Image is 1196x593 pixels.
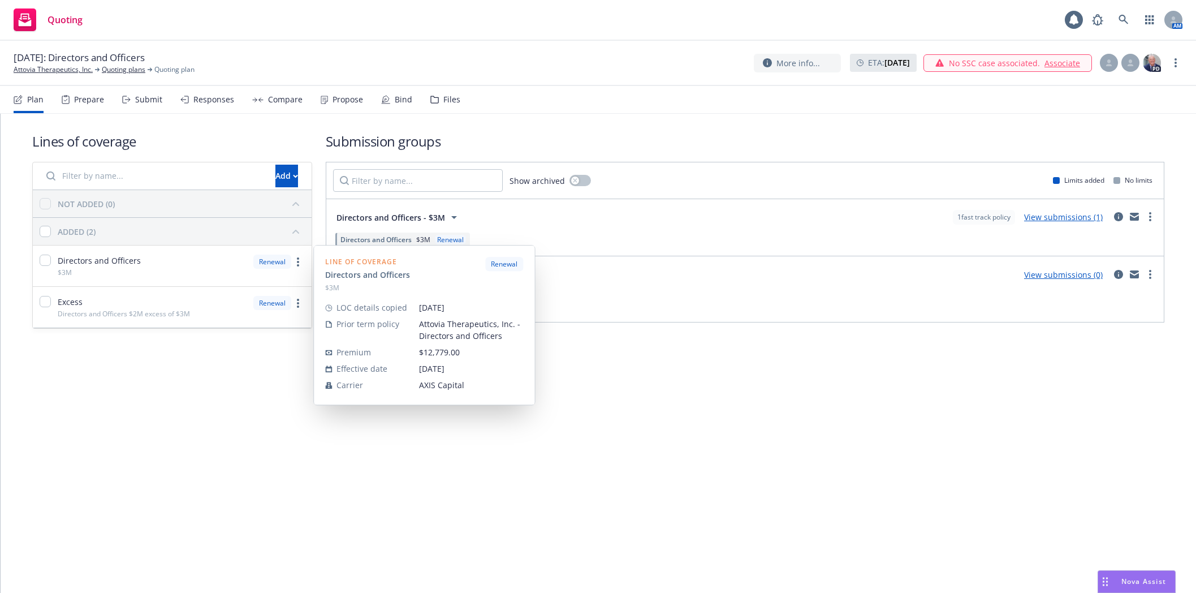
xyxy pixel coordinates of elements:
[58,309,190,319] span: Directors and Officers $2M excess of $3M
[1128,268,1141,281] a: mail
[333,169,503,192] input: Filter by name...
[58,226,96,238] div: ADDED (2)
[253,296,291,310] div: Renewal
[957,212,1011,222] span: 1 fast track policy
[268,95,303,104] div: Compare
[435,235,466,244] div: Renewal
[776,57,820,69] span: More info...
[949,57,1040,69] span: No SSC case associated.
[32,132,312,151] h1: Lines of coverage
[884,57,910,68] strong: [DATE]
[74,95,104,104] div: Prepare
[1086,8,1109,31] a: Report a Bug
[58,268,72,277] span: $3M
[193,95,234,104] div: Responses
[336,212,445,224] span: Directors and Officers - $3M
[340,235,412,244] span: Directors and Officers
[1098,570,1176,593] button: Nova Assist
[58,255,141,267] span: Directors and Officers
[48,15,83,24] span: Quoting
[395,95,412,104] div: Bind
[275,165,298,187] button: Add
[443,95,460,104] div: Files
[416,235,430,244] span: $3M
[1112,8,1135,31] a: Search
[1112,210,1125,224] a: circleInformation
[1143,210,1157,224] a: more
[1053,175,1104,185] div: Limits added
[58,222,305,240] button: ADDED (2)
[1128,210,1141,224] a: mail
[154,65,195,75] span: Quoting plan
[1121,577,1166,586] span: Nova Assist
[1138,8,1161,31] a: Switch app
[1098,571,1112,592] div: Drag to move
[1113,175,1152,185] div: No limits
[291,296,305,310] a: more
[58,195,305,213] button: NOT ADDED (0)
[1024,212,1103,222] a: View submissions (1)
[1169,56,1182,70] a: more
[40,165,269,187] input: Filter by name...
[326,132,1165,151] h1: Submission groups
[27,95,44,104] div: Plan
[14,65,93,75] a: Attovia Therapeutics, Inc.
[291,255,305,269] a: more
[58,198,115,210] div: NOT ADDED (0)
[58,296,83,308] span: Excess
[1143,54,1161,72] img: photo
[510,175,565,187] span: Show archived
[1112,268,1125,281] a: circleInformation
[135,95,162,104] div: Submit
[1044,57,1080,69] a: Associate
[754,54,841,72] button: More info...
[333,95,363,104] div: Propose
[9,4,87,36] a: Quoting
[868,57,910,68] span: ETA :
[102,65,145,75] a: Quoting plans
[1143,268,1157,281] a: more
[253,255,291,269] div: Renewal
[1024,269,1103,280] a: View submissions (0)
[333,206,464,229] button: Directors and Officers - $3M
[14,51,145,65] span: [DATE]: Directors and Officers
